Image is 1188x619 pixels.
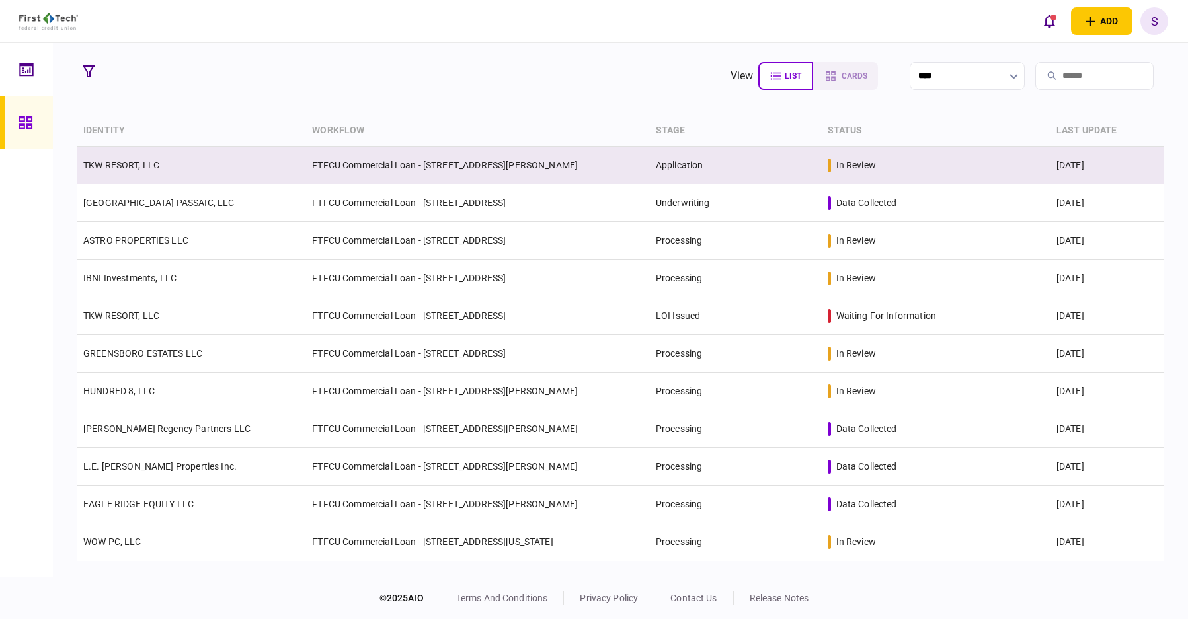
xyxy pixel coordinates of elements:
td: LOI Issued [649,297,821,335]
a: GREENSBORO ESTATES LLC [83,348,202,359]
div: data collected [836,497,897,511]
div: in review [836,272,876,285]
td: Processing [649,486,821,523]
td: [DATE] [1050,260,1164,297]
th: status [821,116,1050,147]
td: [DATE] [1050,147,1164,184]
th: stage [649,116,821,147]
td: [DATE] [1050,222,1164,260]
a: L.E. [PERSON_NAME] Properties Inc. [83,461,237,472]
button: list [758,62,813,90]
button: open notifications list [1035,7,1063,35]
td: [DATE] [1050,335,1164,373]
div: data collected [836,460,897,473]
td: FTFCU Commercial Loan - [STREET_ADDRESS][PERSON_NAME] [305,448,649,486]
td: FTFCU Commercial Loan - [STREET_ADDRESS][PERSON_NAME] [305,410,649,448]
div: data collected [836,422,897,435]
td: Processing [649,410,821,448]
td: Processing [649,260,821,297]
a: privacy policy [580,593,638,603]
button: cards [813,62,878,90]
td: [DATE] [1050,373,1164,410]
a: terms and conditions [456,593,548,603]
div: waiting for information [836,309,936,322]
td: FTFCU Commercial Loan - [STREET_ADDRESS] [305,222,649,260]
a: EAGLE RIDGE EQUITY LLC [83,499,194,509]
td: Application [649,147,821,184]
a: TKW RESORT, LLC [83,310,159,321]
div: © 2025 AIO [379,591,440,605]
td: [DATE] [1050,486,1164,523]
td: Processing [649,222,821,260]
td: [DATE] [1050,297,1164,335]
div: in review [836,234,876,247]
div: in review [836,347,876,360]
td: Underwriting [649,184,821,222]
td: Processing [649,335,821,373]
div: in review [836,384,876,398]
td: FTFCU Commercial Loan - [STREET_ADDRESS] [305,335,649,373]
td: Processing [649,523,821,561]
td: FTFCU Commercial Loan - [STREET_ADDRESS][PERSON_NAME] [305,373,649,410]
td: FTFCU Commercial Loan - [STREET_ADDRESS] [305,184,649,222]
img: client company logo [19,13,78,30]
div: in review [836,159,876,172]
a: contact us [670,593,717,603]
a: ASTRO PROPERTIES LLC [83,235,188,246]
div: data collected [836,196,897,209]
a: IBNI Investments, LLC [83,273,177,283]
td: FTFCU Commercial Loan - [STREET_ADDRESS][PERSON_NAME] [305,486,649,523]
a: [GEOGRAPHIC_DATA] PASSAIC, LLC [83,198,235,208]
a: WOW PC, LLC [83,536,141,547]
a: TKW RESORT, LLC [83,160,159,170]
th: identity [77,116,305,147]
td: FTFCU Commercial Loan - [STREET_ADDRESS] [305,260,649,297]
th: last update [1050,116,1164,147]
th: workflow [305,116,649,147]
td: Processing [649,373,821,410]
div: in review [836,535,876,548]
td: [DATE] [1050,523,1164,561]
span: cards [842,71,867,81]
td: Processing [649,448,821,486]
td: FTFCU Commercial Loan - [STREET_ADDRESS] [305,297,649,335]
span: list [785,71,801,81]
td: [DATE] [1050,184,1164,222]
button: open adding identity options [1071,7,1132,35]
a: release notes [750,593,809,603]
button: S [1140,7,1168,35]
td: FTFCU Commercial Loan - [STREET_ADDRESS][US_STATE] [305,523,649,561]
td: FTFCU Commercial Loan - [STREET_ADDRESS][PERSON_NAME] [305,147,649,184]
div: view [731,68,754,84]
td: [DATE] [1050,448,1164,486]
td: [DATE] [1050,410,1164,448]
a: HUNDRED 8, LLC [83,386,155,396]
a: [PERSON_NAME] Regency Partners LLC [83,423,251,434]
